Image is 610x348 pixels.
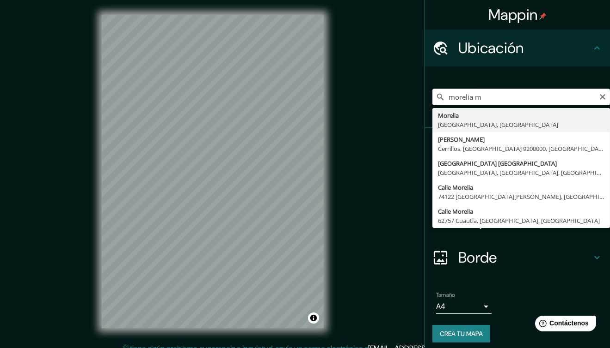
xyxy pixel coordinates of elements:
[425,239,610,276] div: Borde
[539,12,547,20] img: pin-icon.png
[436,291,455,299] font: Tamaño
[599,92,606,101] button: Claro
[438,120,558,129] font: [GEOGRAPHIC_DATA], [GEOGRAPHIC_DATA]
[432,89,610,105] input: Elige tu ciudad o zona
[438,216,600,225] font: 62757 Cuautla, [GEOGRAPHIC_DATA], [GEOGRAPHIC_DATA]
[458,248,497,267] font: Borde
[425,202,610,239] div: Disposición
[102,15,324,328] canvas: Mapa
[438,207,473,216] font: Calle Morelia
[458,38,524,58] font: Ubicación
[436,301,445,311] font: A4
[432,325,490,342] button: Crea tu mapa
[425,30,610,66] div: Ubicación
[425,128,610,165] div: Patas
[488,5,538,24] font: Mappin
[438,111,459,120] font: Morelia
[436,299,492,314] div: A4
[438,144,607,153] font: Cerrillos, [GEOGRAPHIC_DATA] 9200000, [GEOGRAPHIC_DATA]
[438,183,473,192] font: Calle Morelia
[440,330,483,338] font: Crea tu mapa
[438,159,557,168] font: [GEOGRAPHIC_DATA] [GEOGRAPHIC_DATA]
[528,312,600,338] iframe: Lanzador de widgets de ayuda
[438,135,485,144] font: [PERSON_NAME]
[425,165,610,202] div: Estilo
[308,312,319,324] button: Activar o desactivar atribución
